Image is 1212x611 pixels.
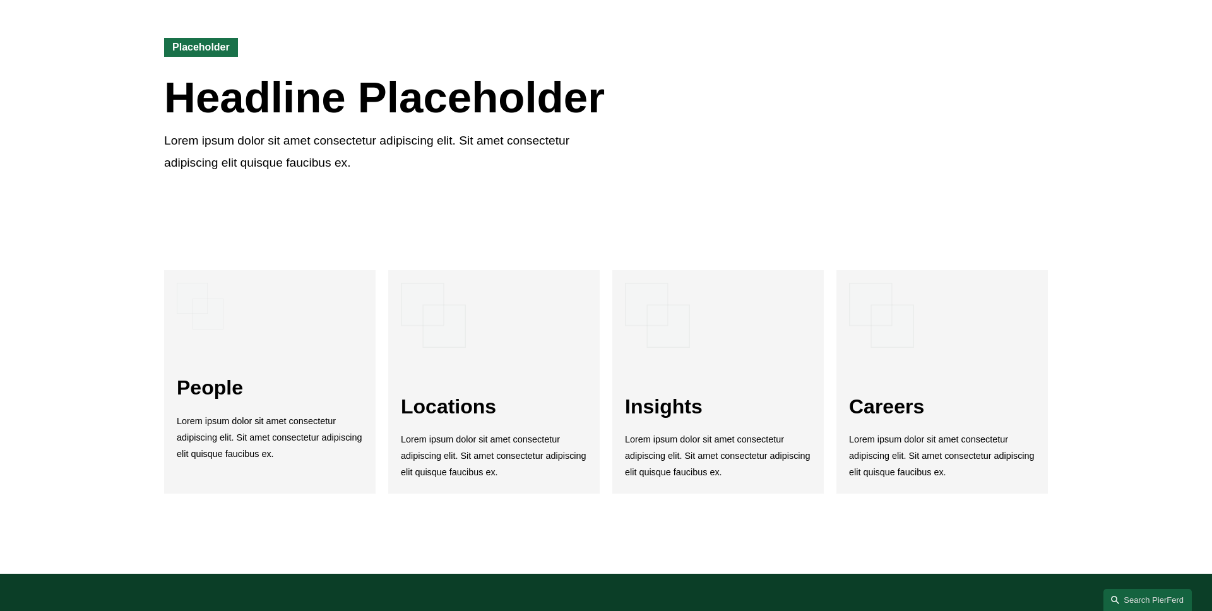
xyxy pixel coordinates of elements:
[625,432,811,481] p: Lorem ipsum dolor sit amet consectetur adipiscing elit. Sit amet consectetur adipiscing elit quis...
[401,432,587,481] p: Lorem ipsum dolor sit amet consectetur adipiscing elit. Sit amet consectetur adipiscing elit quis...
[177,376,363,400] h2: People
[177,413,363,463] p: Lorem ipsum dolor sit amet consectetur adipiscing elit. Sit amet consectetur adipiscing elit quis...
[849,432,1035,481] p: Lorem ipsum dolor sit amet consectetur adipiscing elit. Sit amet consectetur adipiscing elit quis...
[401,394,587,419] h2: Locations
[625,394,811,419] h2: Insights
[164,76,605,119] h2: Headline Placeholder
[164,130,606,174] p: Lorem ipsum dolor sit amet consectetur adipiscing elit. Sit amet consectetur adipiscing elit quis...
[849,394,1035,419] h2: Careers
[1103,589,1192,611] a: Search this site
[172,42,230,52] strong: Placeholder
